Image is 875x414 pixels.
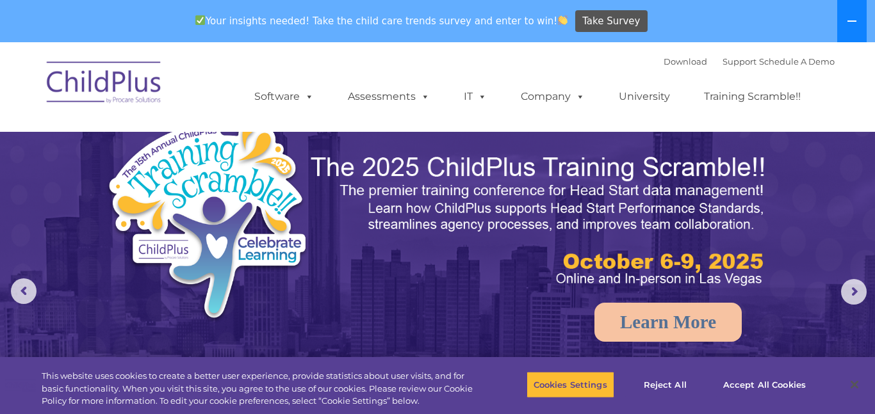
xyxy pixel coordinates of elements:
img: ✅ [195,15,205,25]
a: Software [241,84,327,109]
a: Company [508,84,598,109]
span: Your insights needed! Take the child care trends survey and enter to win! [190,8,573,33]
span: Phone number [178,137,233,147]
font: | [664,56,835,67]
button: Accept All Cookies [716,371,813,398]
button: Cookies Settings [527,371,614,398]
button: Close [840,370,869,399]
a: University [606,84,683,109]
a: Training Scramble!! [691,84,814,109]
span: Last name [178,84,217,94]
a: Assessments [335,84,443,109]
div: This website uses cookies to create a better user experience, provide statistics about user visit... [42,370,481,408]
a: IT [451,84,500,109]
a: Download [664,56,707,67]
a: Learn More [594,303,742,342]
a: Support [723,56,756,67]
img: ChildPlus by Procare Solutions [40,52,168,116]
a: Take Survey [575,10,648,33]
img: 👏 [558,15,568,25]
button: Reject All [625,371,705,398]
a: Schedule A Demo [759,56,835,67]
span: Take Survey [582,10,640,33]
